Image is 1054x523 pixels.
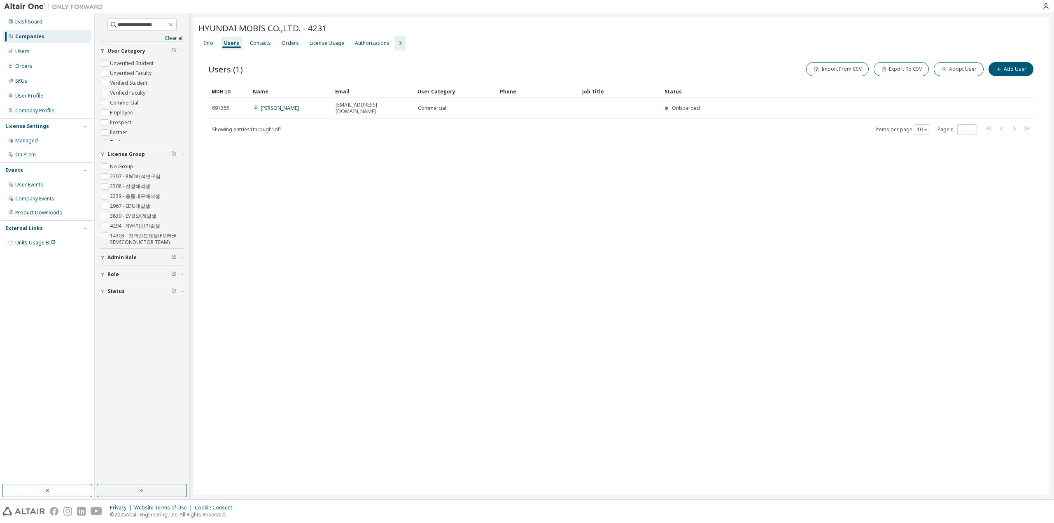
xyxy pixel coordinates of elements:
[110,201,152,211] label: 2967 - EDU개발셀
[15,63,33,70] div: Orders
[110,98,140,108] label: Commercial
[224,40,239,46] div: Users
[418,105,446,112] span: Commercial
[204,40,213,46] div: Info
[15,239,56,246] span: Units Usage BI
[253,85,329,98] div: Name
[107,151,145,158] span: License Group
[171,254,176,261] span: Clear filter
[110,211,158,221] label: 3839 - EV BSA개발셀
[5,123,49,130] div: License Settings
[310,40,344,46] div: License Usage
[110,128,129,137] label: Partner
[100,42,184,60] button: User Category
[15,137,38,144] div: Managed
[15,19,42,25] div: Dashboard
[171,151,176,158] span: Clear filter
[806,62,869,76] button: Import From CSV
[110,191,162,201] label: 2339 - 충돌내구해석셀
[110,181,152,191] label: 2308 - 전장해석셀
[15,93,43,99] div: User Profile
[582,85,658,98] div: Job Title
[212,85,246,98] div: MDH ID
[134,504,195,511] div: Website Terms of Use
[198,22,327,34] span: HYUNDAI MOBIS CO.,LTD. - 4231
[4,2,107,11] img: Altair One
[110,172,162,181] label: 2307 - R&D해석연구팀
[110,78,149,88] label: Verified Student
[212,126,282,133] span: Showing entries 1 through 1 of 1
[100,145,184,163] button: License Group
[110,68,153,78] label: Unverified Faculty
[15,48,30,55] div: Users
[15,107,54,114] div: Company Profile
[15,33,44,40] div: Companies
[50,507,58,516] img: facebook.svg
[100,282,184,300] button: Status
[77,507,86,516] img: linkedin.svg
[110,511,237,518] p: © 2025 Altair Engineering, Inc. All Rights Reserved.
[417,85,493,98] div: User Category
[208,63,243,75] span: Users (1)
[110,162,135,172] label: No Group
[110,118,133,128] label: Prospect
[15,151,36,158] div: On Prem
[15,195,54,202] div: Company Events
[91,507,103,516] img: youtube.svg
[100,35,184,42] a: Clear all
[100,265,184,284] button: Role
[107,288,125,295] span: Status
[874,62,929,76] button: Export To CSV
[107,48,145,54] span: User Category
[937,124,977,135] span: Page n.
[212,105,229,112] span: 691355
[282,40,299,46] div: Orders
[250,40,271,46] div: Contacts
[335,85,411,98] div: Email
[5,225,43,232] div: External Links
[171,288,176,295] span: Clear filter
[110,231,184,247] label: 14303 - 전력반도체셀(POWER SEMICONDUCTOR TEAM)
[876,124,930,135] span: Items per page
[110,137,122,147] label: Trial
[110,108,135,118] label: Employee
[917,126,928,133] button: 10
[110,88,147,98] label: Verified Faculty
[15,181,43,188] div: User Events
[107,254,137,261] span: Admin Role
[665,85,986,98] div: Status
[171,48,176,54] span: Clear filter
[171,271,176,278] span: Clear filter
[2,507,45,516] img: altair_logo.svg
[110,58,155,68] label: Unverified Student
[989,62,1033,76] button: Add User
[107,271,119,278] span: Role
[355,40,389,46] div: Authorizations
[100,249,184,267] button: Admin Role
[934,62,984,76] button: Adopt User
[195,504,237,511] div: Cookie Consent
[336,102,410,115] span: [EMAIL_ADDRESS][DOMAIN_NAME]
[110,504,134,511] div: Privacy
[63,507,72,516] img: instagram.svg
[15,78,28,84] div: SKUs
[15,209,62,216] div: Product Downloads
[5,167,23,174] div: Events
[672,105,700,112] span: Onboarded
[261,105,299,112] a: [PERSON_NAME]
[500,85,576,98] div: Phone
[110,221,162,231] label: 4294 - NVH기반기술셀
